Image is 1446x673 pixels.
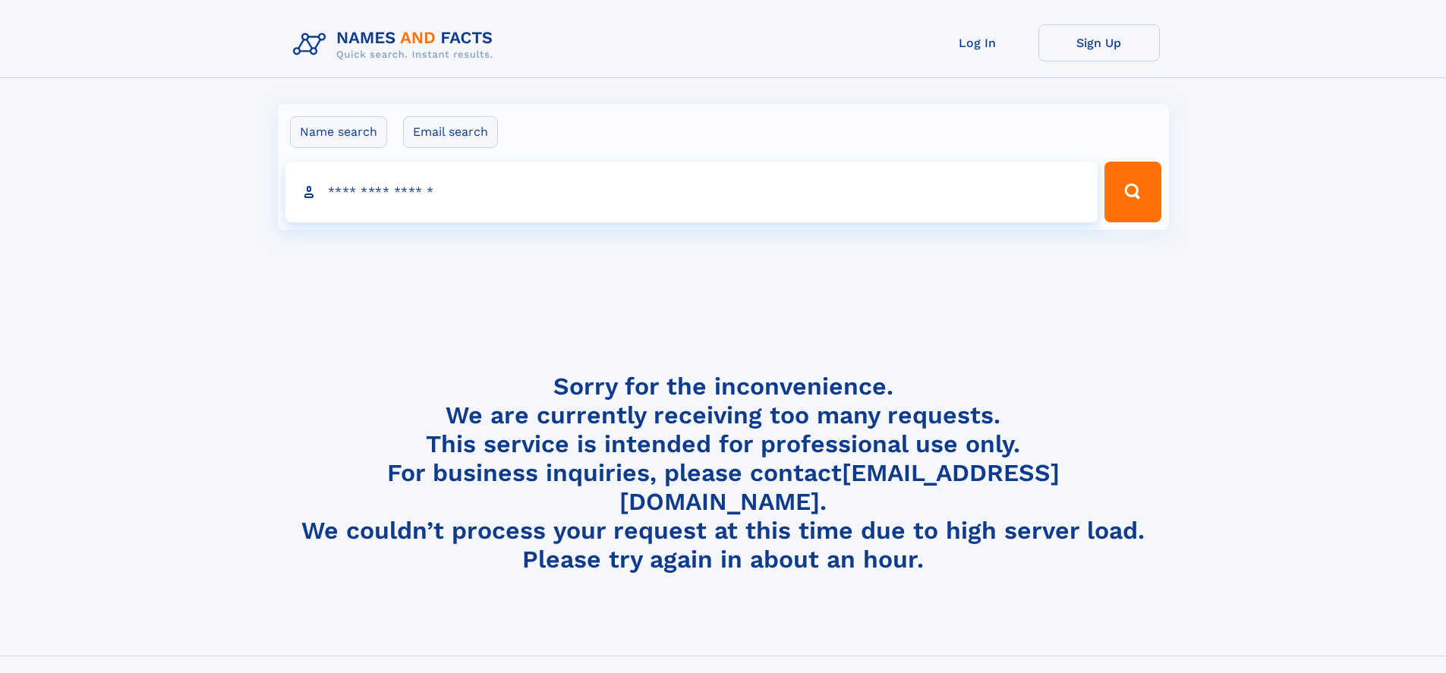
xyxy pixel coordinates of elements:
[285,162,1098,222] input: search input
[403,116,498,148] label: Email search
[287,372,1160,574] h4: Sorry for the inconvenience. We are currently receiving too many requests. This service is intend...
[917,24,1038,61] a: Log In
[619,458,1060,516] a: [EMAIL_ADDRESS][DOMAIN_NAME]
[287,24,506,65] img: Logo Names and Facts
[1038,24,1160,61] a: Sign Up
[1104,162,1161,222] button: Search Button
[290,116,387,148] label: Name search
